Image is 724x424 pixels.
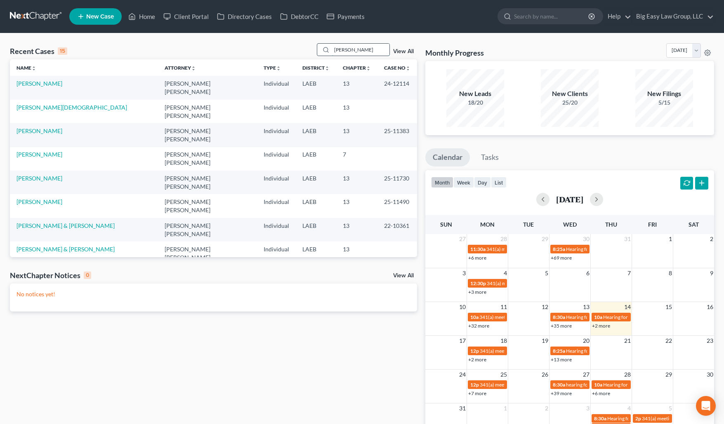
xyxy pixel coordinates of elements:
td: 25-11383 [377,123,417,147]
button: list [491,177,507,188]
span: 341(a) meeting for [PERSON_NAME] [480,382,559,388]
span: Hearing for [PERSON_NAME] [603,382,667,388]
td: 7 [336,147,377,171]
div: 18/20 [446,98,504,107]
span: 8:30a [594,415,606,422]
span: 10a [594,314,602,320]
td: Individual [257,100,296,123]
div: Recent Cases [10,46,67,56]
span: 19 [541,336,549,346]
span: 10 [458,302,467,312]
a: +39 more [551,390,572,396]
span: 12p [470,382,479,388]
td: [PERSON_NAME] [PERSON_NAME] [158,194,257,218]
div: Open Intercom Messenger [696,396,716,416]
td: 13 [336,171,377,194]
span: 8:30a [553,314,565,320]
a: [PERSON_NAME] & [PERSON_NAME] [17,246,115,253]
div: 0 [84,272,91,279]
span: 27 [582,370,590,379]
td: [PERSON_NAME] [PERSON_NAME] [158,76,257,99]
a: Help [604,9,631,24]
a: Calendar [425,148,470,166]
a: Typeunfold_more [264,65,281,71]
span: 24 [458,370,467,379]
span: 10a [594,382,602,388]
span: 12:30p [470,280,486,286]
td: [PERSON_NAME] [PERSON_NAME] [158,123,257,147]
span: 6 [585,268,590,278]
td: LAEB [296,123,336,147]
td: LAEB [296,218,336,241]
span: 341(a) meeting for [PERSON_NAME] [486,246,566,252]
td: LAEB [296,194,336,218]
span: 21 [623,336,632,346]
span: Sun [440,221,452,228]
a: [PERSON_NAME] & [PERSON_NAME] [17,222,115,229]
td: 13 [336,241,377,265]
a: +3 more [468,289,486,295]
span: 12p [470,348,479,354]
td: LAEB [296,147,336,171]
span: 341(a) meeting for [PERSON_NAME] [487,280,566,286]
td: Individual [257,171,296,194]
a: [PERSON_NAME] [17,175,62,182]
span: 13 [582,302,590,312]
div: NextChapter Notices [10,270,91,280]
td: 13 [336,100,377,123]
td: [PERSON_NAME] [PERSON_NAME] [158,171,257,194]
span: 341(a) meeting for [PERSON_NAME] [480,348,559,354]
p: No notices yet! [17,290,410,298]
div: 15 [58,47,67,55]
div: New Leads [446,89,504,98]
a: Big Easy Law Group, LLC [632,9,714,24]
span: 3 [585,403,590,413]
td: [PERSON_NAME] [PERSON_NAME] [158,218,257,241]
span: 5 [544,268,549,278]
span: Wed [563,221,577,228]
span: 25 [500,370,508,379]
span: Mon [480,221,495,228]
button: week [453,177,474,188]
i: unfold_more [31,66,36,71]
td: Individual [257,123,296,147]
a: +7 more [468,390,486,396]
span: 4 [503,268,508,278]
span: 14 [623,302,632,312]
span: 11:30a [470,246,486,252]
span: 17 [458,336,467,346]
td: 13 [336,123,377,147]
i: unfold_more [325,66,330,71]
td: LAEB [296,241,336,265]
td: 25-11490 [377,194,417,218]
span: 1 [668,234,673,244]
td: LAEB [296,171,336,194]
a: [PERSON_NAME] [17,127,62,134]
span: Hearing for [PERSON_NAME] [603,314,667,320]
a: +32 more [468,323,489,329]
input: Search by name... [332,44,389,56]
div: 25/20 [541,98,599,107]
span: Hearing for [PERSON_NAME] [566,348,630,354]
td: 13 [336,218,377,241]
span: 31 [623,234,632,244]
i: unfold_more [406,66,410,71]
td: Individual [257,76,296,99]
i: unfold_more [276,66,281,71]
td: LAEB [296,100,336,123]
button: month [431,177,453,188]
i: unfold_more [366,66,371,71]
span: 22 [665,336,673,346]
span: 27 [458,234,467,244]
span: 28 [500,234,508,244]
h3: Monthly Progress [425,48,484,58]
button: day [474,177,491,188]
span: New Case [86,14,114,20]
td: 13 [336,76,377,99]
span: Fri [648,221,657,228]
span: Thu [605,221,617,228]
span: 8:25a [553,246,565,252]
div: New Filings [635,89,693,98]
span: 16 [706,302,714,312]
a: View All [393,273,414,279]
